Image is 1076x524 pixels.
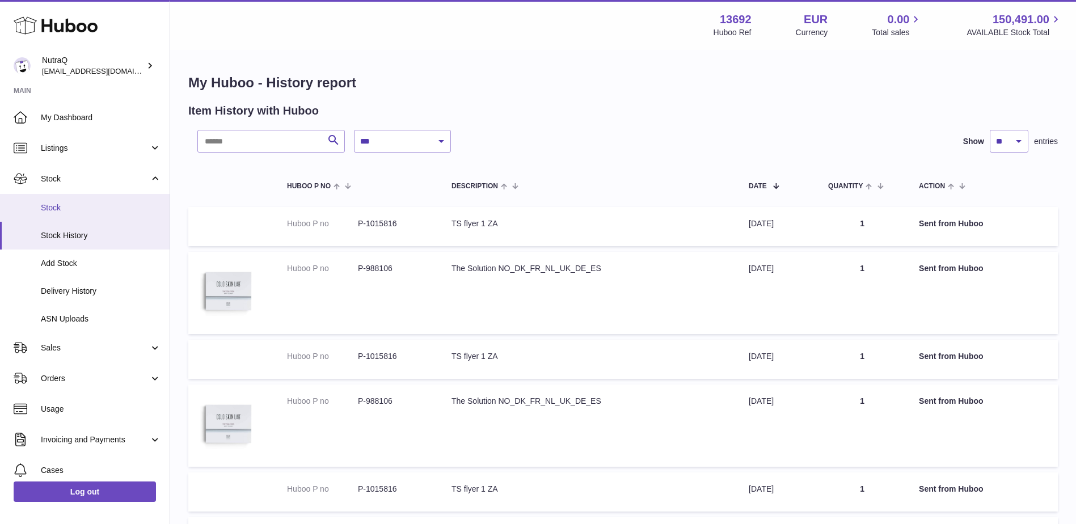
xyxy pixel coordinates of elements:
[41,465,161,476] span: Cases
[872,27,922,38] span: Total sales
[287,218,358,229] dt: Huboo P no
[41,112,161,123] span: My Dashboard
[358,351,429,362] dd: P-1015816
[440,252,737,334] td: The Solution NO_DK_FR_NL_UK_DE_ES
[41,143,149,154] span: Listings
[737,472,817,512] td: [DATE]
[41,230,161,241] span: Stock History
[796,27,828,38] div: Currency
[967,27,1062,38] span: AVAILABLE Stock Total
[440,207,737,246] td: TS flyer 1 ZA
[41,174,149,184] span: Stock
[919,264,984,273] strong: Sent from Huboo
[737,252,817,334] td: [DATE]
[41,202,161,213] span: Stock
[817,252,908,334] td: 1
[872,12,922,38] a: 0.00 Total sales
[41,258,161,269] span: Add Stock
[440,472,737,512] td: TS flyer 1 ZA
[714,27,752,38] div: Huboo Ref
[817,472,908,512] td: 1
[287,183,331,190] span: Huboo P no
[287,484,358,495] dt: Huboo P no
[287,351,358,362] dt: Huboo P no
[963,136,984,147] label: Show
[919,352,984,361] strong: Sent from Huboo
[287,396,358,407] dt: Huboo P no
[14,57,31,74] img: log@nutraq.com
[358,484,429,495] dd: P-1015816
[188,103,319,119] h2: Item History with Huboo
[749,183,767,190] span: Date
[817,340,908,379] td: 1
[919,219,984,228] strong: Sent from Huboo
[440,340,737,379] td: TS flyer 1 ZA
[41,373,149,384] span: Orders
[358,396,429,407] dd: P-988106
[41,343,149,353] span: Sales
[817,207,908,246] td: 1
[42,66,167,75] span: [EMAIL_ADDRESS][DOMAIN_NAME]
[41,314,161,324] span: ASN Uploads
[919,183,945,190] span: Action
[737,384,817,467] td: [DATE]
[41,404,161,415] span: Usage
[737,207,817,246] td: [DATE]
[828,183,863,190] span: Quantity
[41,286,161,297] span: Delivery History
[993,12,1049,27] span: 150,491.00
[737,340,817,379] td: [DATE]
[41,434,149,445] span: Invoicing and Payments
[452,183,498,190] span: Description
[200,396,256,453] img: 136921728478892.jpg
[1034,136,1058,147] span: entries
[919,484,984,493] strong: Sent from Huboo
[42,55,144,77] div: NutraQ
[720,12,752,27] strong: 13692
[888,12,910,27] span: 0.00
[200,263,256,320] img: 136921728478892.jpg
[358,263,429,274] dd: P-988106
[358,218,429,229] dd: P-1015816
[967,12,1062,38] a: 150,491.00 AVAILABLE Stock Total
[287,263,358,274] dt: Huboo P no
[804,12,828,27] strong: EUR
[817,384,908,467] td: 1
[188,74,1058,92] h1: My Huboo - History report
[919,396,984,405] strong: Sent from Huboo
[440,384,737,467] td: The Solution NO_DK_FR_NL_UK_DE_ES
[14,481,156,502] a: Log out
